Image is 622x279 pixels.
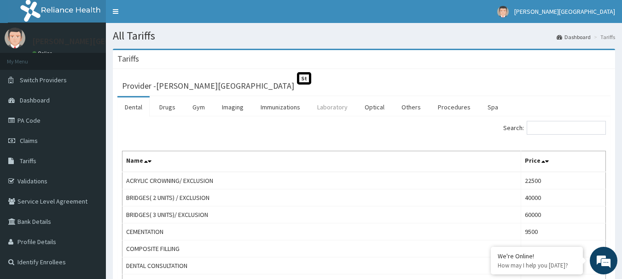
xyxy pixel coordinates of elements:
a: Optical [357,97,392,117]
td: CEMENTATION [122,223,521,240]
th: Name [122,151,521,172]
span: St [297,72,311,85]
th: Price [521,151,606,172]
td: COMPOSITE FILLING [122,240,521,257]
td: 9000 [521,240,606,257]
td: 9500 [521,223,606,240]
span: [PERSON_NAME][GEOGRAPHIC_DATA] [514,7,615,16]
li: Tariffs [592,33,615,41]
div: We're Online! [498,252,576,260]
a: Imaging [215,97,251,117]
p: [PERSON_NAME][GEOGRAPHIC_DATA] [32,37,169,46]
a: Drugs [152,97,183,117]
label: Search: [503,121,606,135]
span: Tariffs [20,157,36,165]
h3: Tariffs [117,55,139,63]
a: Spa [480,97,506,117]
img: User Image [497,6,509,17]
a: Online [32,50,54,57]
a: Others [394,97,428,117]
td: 60000 [521,206,606,223]
span: Dashboard [20,96,50,104]
td: 22500 [521,172,606,189]
a: Immunizations [253,97,308,117]
td: BRIDGES( 3 UNITS)/ EXCLUSION [122,206,521,223]
a: Laboratory [310,97,355,117]
td: ACRYLIC CROWNING/ EXCLUSION [122,172,521,189]
img: User Image [5,28,25,48]
a: Procedures [430,97,478,117]
h1: All Tariffs [113,30,615,42]
a: Gym [185,97,212,117]
h3: Provider - [PERSON_NAME][GEOGRAPHIC_DATA] [122,82,294,90]
span: Claims [20,137,38,145]
p: How may I help you today? [498,262,576,269]
a: Dental [117,97,150,117]
td: DENTAL CONSULTATION [122,257,521,274]
td: 40000 [521,189,606,206]
a: Dashboard [557,33,591,41]
span: Switch Providers [20,76,67,84]
input: Search: [527,121,606,135]
td: BRIDGES( 2 UNITS) / EXCLUSION [122,189,521,206]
